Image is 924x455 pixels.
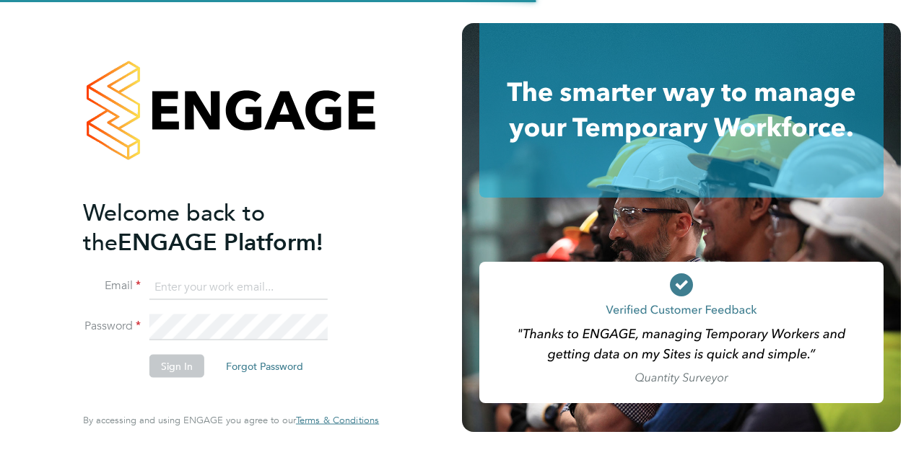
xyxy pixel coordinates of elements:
span: By accessing and using ENGAGE you agree to our [83,414,379,426]
span: Terms & Conditions [296,414,379,426]
span: Welcome back to the [83,198,265,256]
a: Terms & Conditions [296,415,379,426]
label: Email [83,278,141,293]
button: Forgot Password [214,355,315,378]
button: Sign In [149,355,204,378]
h2: ENGAGE Platform! [83,198,365,257]
label: Password [83,319,141,334]
input: Enter your work email... [149,274,328,300]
